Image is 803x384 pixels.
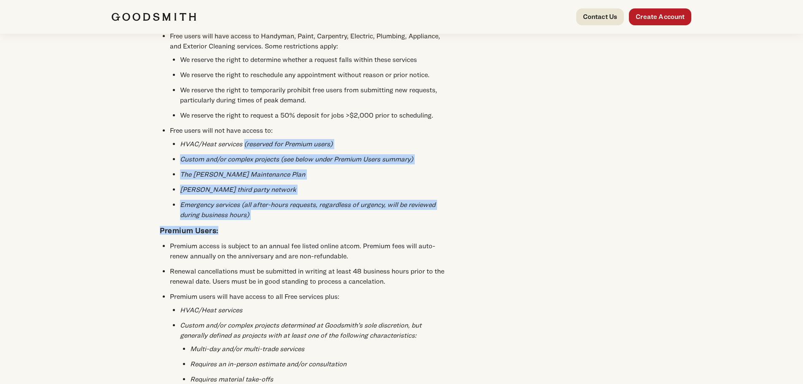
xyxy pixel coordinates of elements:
li: Free users will not have access to: [170,126,450,220]
li: We reserve the right to temporarily prohibit free users from submitting new requests, particularl... [180,85,450,105]
em: Emergency services (all after-hours requests, regardless of urgency, will be reviewed during busi... [180,201,435,219]
em: HVAC/Heat services [180,306,242,314]
a: Contact Us [576,8,624,25]
li: We reserve the right to request a 50% deposit for jobs >$2,000 prior to scheduling. [180,110,450,121]
img: Goodsmith [112,13,196,21]
em: Requires an in-person estimate and/or consultation [190,360,346,368]
li: Free users will have access to Handyman, Paint, Carpentry, Electric, Plumbing, Appliance, and Ext... [170,31,450,121]
em: The [PERSON_NAME] Maintenance Plan [180,170,305,178]
em: [PERSON_NAME] third party network [180,185,296,193]
li: We reserve the right to determine whether a request falls within these services [180,55,450,65]
em: Requires material take-offs [190,375,273,383]
a: Create Account [629,8,691,25]
li: Renewal cancellations must be submitted in writing at least 48 business hours prior to the renewa... [170,266,450,287]
li: Premium access is subject to an annual fee listed online at . Premium fees will auto-renew annual... [170,241,450,261]
a: com [346,242,360,250]
strong: Premium Users: [160,226,218,235]
em: Custom and/or complex projects determined at Goodsmith’s sole discretion, but generally defined a... [180,321,422,339]
em: Multi-day and/or multi-trade services [190,345,304,353]
em: HVAC/Heat services (reserved for Premium users) [180,140,333,148]
em: Custom and/or complex projects (see below under Premium Users summary) [180,155,413,163]
li: We reserve the right to reschedule any appointment without reason or prior notice. [180,70,450,80]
